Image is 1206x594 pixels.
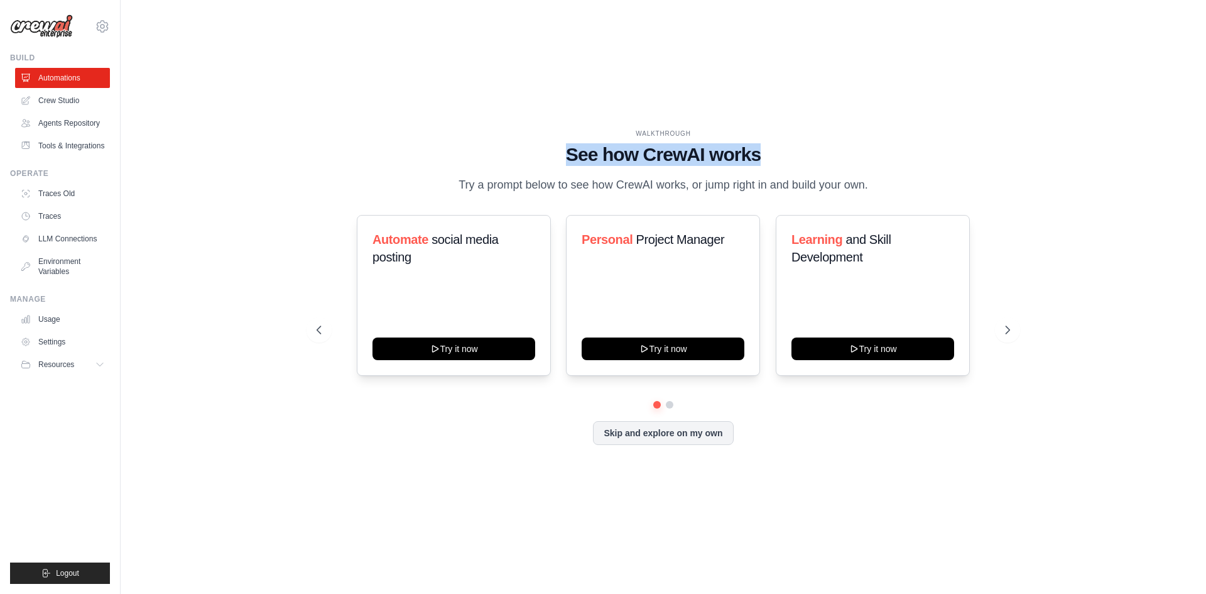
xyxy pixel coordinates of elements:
span: social media posting [372,233,499,264]
a: Crew Studio [15,91,110,111]
button: Skip and explore on my own [593,421,733,445]
a: Tools & Integrations [15,136,110,156]
a: Usage [15,309,110,329]
div: WALKTHROUGH [317,129,1010,138]
a: Environment Variables [15,251,110,282]
button: Try it now [791,338,954,360]
button: Try it now [372,338,535,360]
button: Logout [10,563,110,584]
a: Settings [15,332,110,352]
a: Traces [15,206,110,226]
a: Automations [15,68,110,88]
span: Automate [372,233,428,246]
button: Resources [15,355,110,375]
p: Try a prompt below to see how CrewAI works, or jump right in and build your own. [452,176,874,194]
img: Logo [10,14,73,38]
span: Logout [56,568,79,578]
span: Project Manager [636,233,725,246]
iframe: Chat Widget [1143,534,1206,594]
button: Try it now [582,338,744,360]
h1: See how CrewAI works [317,143,1010,166]
span: Resources [38,360,74,370]
div: Build [10,53,110,63]
a: LLM Connections [15,229,110,249]
div: Manage [10,294,110,304]
a: Traces Old [15,184,110,204]
span: and Skill Development [791,233,891,264]
span: Personal [582,233,633,246]
div: Operate [10,168,110,179]
a: Agents Repository [15,113,110,133]
span: Learning [791,233,842,246]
